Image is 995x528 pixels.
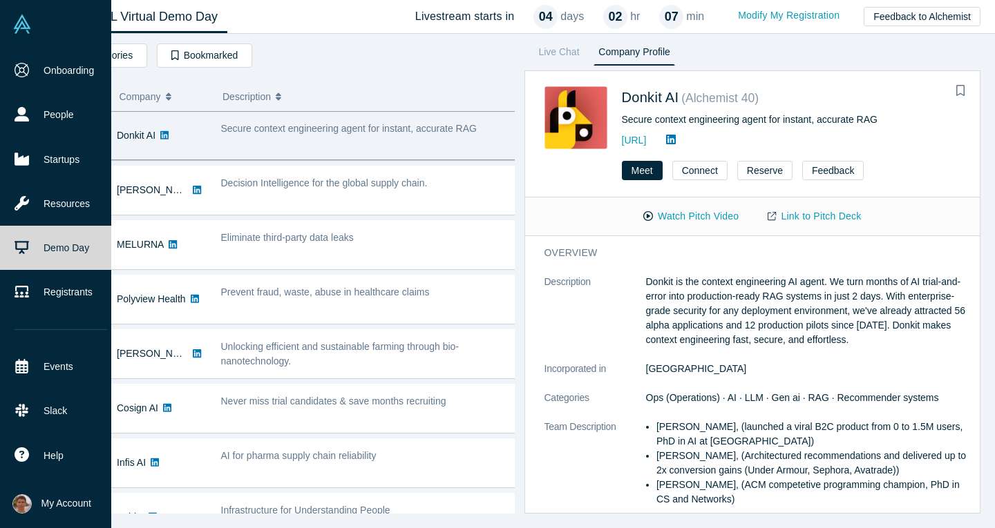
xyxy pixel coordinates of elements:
button: Connect [672,161,728,180]
span: Description [222,82,271,111]
dd: [GEOGRAPHIC_DATA] [646,362,972,376]
span: Never miss trial candidates & save months recruiting [221,395,446,407]
a: Modify My Registration [723,3,854,28]
span: Eliminate third-party data leaks [221,232,354,243]
span: Company [120,82,161,111]
span: Infrastructure for Understanding People [221,505,390,516]
a: Donkit AI [117,130,155,141]
span: My Account [41,496,91,511]
img: Donkit AI's Logo [544,86,607,149]
p: min [686,8,704,25]
a: Cosign AI [117,402,158,413]
div: 07 [659,5,683,29]
span: Prevent fraud, waste, abuse in healthcare claims [221,286,430,297]
a: Company Profile [594,43,674,66]
a: Link to Pitch Deck [753,204,875,228]
a: Pairity [117,511,144,522]
div: 02 [603,5,627,29]
dt: Incorporated in [544,362,646,391]
button: Company [120,82,209,111]
li: [PERSON_NAME], (launched a viral B2C product from 0 to 1.5M users, PhD in AI at [GEOGRAPHIC_DATA]) [656,420,971,449]
span: Ops (Operations) · AI · LLM · Gen ai · RAG · Recommender systems [646,392,939,403]
a: [PERSON_NAME] [117,348,196,359]
div: Secure context engineering agent for instant, accurate RAG [622,113,961,127]
a: Live Chat [534,43,585,66]
div: 04 [533,5,558,29]
img: Mikhail Baklanov's Account [12,494,32,514]
button: Meet [622,161,663,180]
button: Watch Pitch Video [629,204,753,228]
button: Reserve [737,161,793,180]
a: Infis AI [117,457,146,468]
a: MELURNA [117,239,164,250]
h3: overview [544,246,952,260]
dt: Description [544,275,646,362]
p: hr [630,8,640,25]
a: Polyview Health [117,293,186,304]
a: [URL] [622,135,647,146]
li: [PERSON_NAME], (Architectured recommendations and delivered up to 2x conversion gains (Under Armo... [656,449,971,478]
dt: Team Description [544,420,646,521]
h4: Livestream starts in [415,10,515,23]
span: Help [44,449,64,463]
button: Feedback [802,161,864,180]
button: Feedback to Alchemist [864,7,980,26]
p: days [560,8,584,25]
li: [PERSON_NAME], (ACM competetive programming champion, PhD in CS and Networks) [656,478,971,507]
span: Secure context engineering agent for instant, accurate RAG [221,123,477,134]
img: Alchemist Vault Logo [12,14,32,34]
a: Donkit AI [622,90,679,105]
span: Unlocking efficient and sustainable farming through bio-nanotechnology. [221,341,459,366]
dt: Categories [544,391,646,420]
button: Bookmarked [157,43,252,68]
span: Decision Intelligence for the global supply chain. [221,177,428,188]
p: Donkit is the context engineering AI agent. We turn months of AI trial-and-error into production-... [646,275,972,347]
a: [PERSON_NAME] [117,184,196,195]
button: Description [222,82,505,111]
button: My Account [12,494,91,514]
button: Bookmark [951,81,970,101]
small: ( Alchemist 40 ) [681,91,759,105]
a: Class XL Virtual Demo Day [58,1,227,33]
span: AI for pharma supply chain reliability [221,450,377,461]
